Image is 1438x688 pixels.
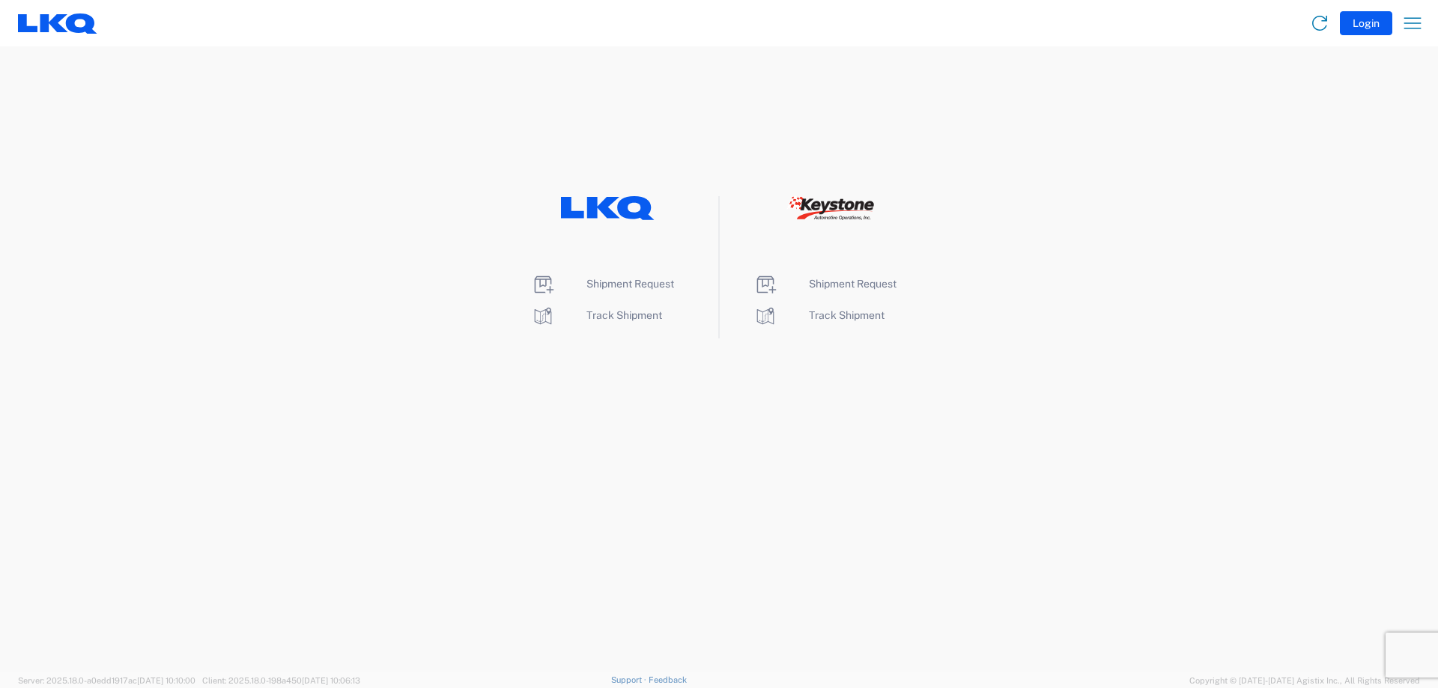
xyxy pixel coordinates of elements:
span: [DATE] 10:10:00 [137,676,195,685]
span: Shipment Request [809,278,897,290]
a: Track Shipment [753,309,885,321]
a: Support [611,675,649,684]
a: Feedback [649,675,687,684]
span: Shipment Request [586,278,674,290]
a: Track Shipment [531,309,662,321]
span: Server: 2025.18.0-a0edd1917ac [18,676,195,685]
span: Copyright © [DATE]-[DATE] Agistix Inc., All Rights Reserved [1189,674,1420,687]
span: Track Shipment [809,309,885,321]
span: Track Shipment [586,309,662,321]
a: Shipment Request [753,278,897,290]
span: [DATE] 10:06:13 [302,676,360,685]
a: Shipment Request [531,278,674,290]
button: Login [1340,11,1392,35]
span: Client: 2025.18.0-198a450 [202,676,360,685]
